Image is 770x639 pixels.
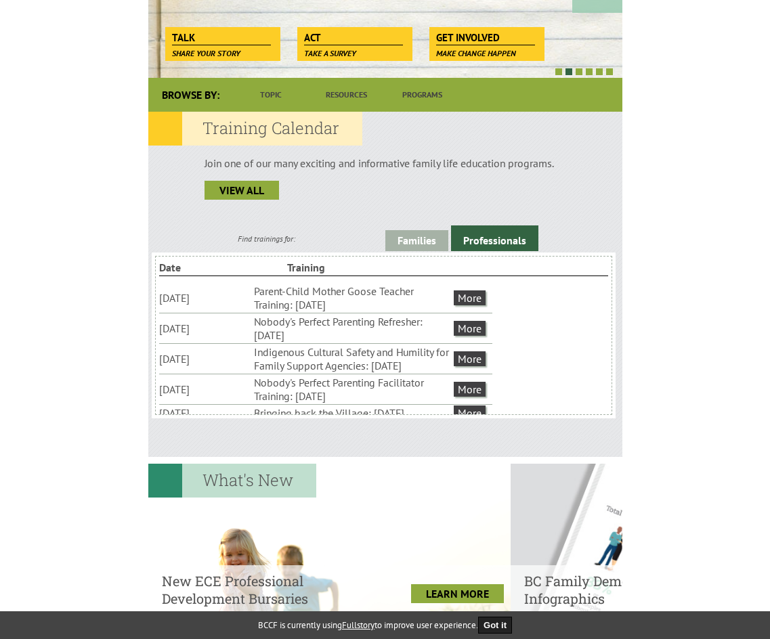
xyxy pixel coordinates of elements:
a: LEARN MORE [411,584,504,603]
a: Get Involved Make change happen [429,27,542,46]
li: [DATE] [159,381,252,397]
li: Training [287,259,413,276]
li: Bringing back the Village: [DATE] [254,405,450,421]
li: Indigenous Cultural Safety and Humility for Family Support Agencies: [DATE] [254,344,450,374]
li: Nobody's Perfect Parenting Refresher: [DATE] [254,313,450,343]
a: More [454,405,486,420]
li: Parent-Child Mother Goose Teacher Training: [DATE] [254,283,450,313]
li: [DATE] [159,351,252,367]
a: Programs [385,78,461,112]
a: More [454,351,486,366]
a: Talk Share your story [165,27,278,46]
a: Families [385,230,448,251]
a: Professionals [451,225,538,251]
li: Nobody's Perfect Parenting Facilitator Training: [DATE] [254,374,450,404]
button: Got it [478,617,512,634]
a: Resources [309,78,385,112]
h4: New ECE Professional Development Bursaries [162,572,364,607]
a: view all [205,181,279,200]
a: More [454,382,486,397]
div: Find trainings for: [148,234,385,244]
li: Date [159,259,285,276]
h2: Training Calendar [148,112,362,146]
span: Make change happen [436,48,516,58]
h4: BC Family Demographic Infographics [524,572,727,607]
span: Talk [172,30,272,45]
a: More [454,290,486,305]
li: [DATE] [159,405,252,421]
div: Browse By: [148,78,233,112]
h2: What's New [148,464,316,498]
p: Join one of our many exciting and informative family life education programs. [205,156,566,170]
span: Take a survey [304,48,356,58]
a: Topic [233,78,309,112]
a: Act Take a survey [297,27,410,46]
li: [DATE] [159,290,252,306]
span: Get Involved [436,30,536,45]
li: [DATE] [159,320,252,336]
span: Share your story [172,48,240,58]
a: More [454,321,486,336]
span: Act [304,30,404,45]
a: Fullstory [342,619,375,631]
